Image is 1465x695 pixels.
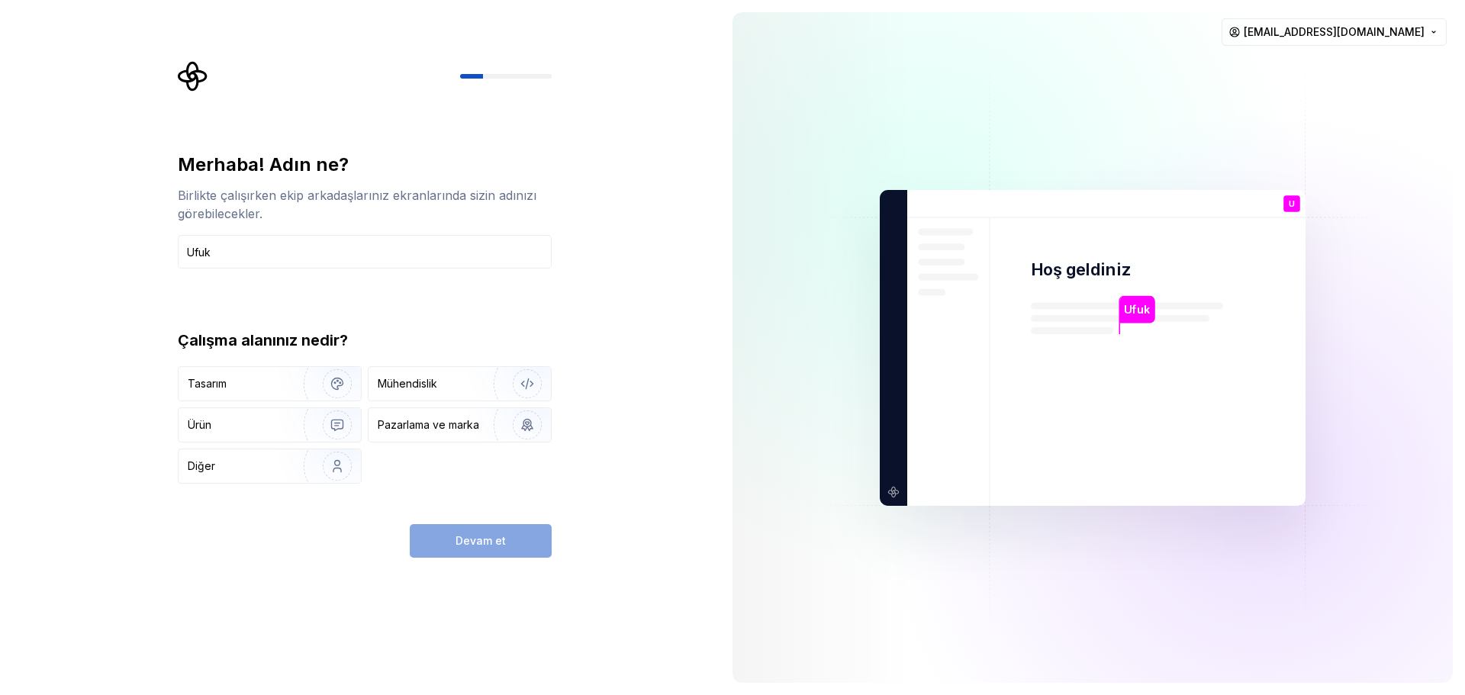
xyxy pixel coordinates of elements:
div: Ürün [188,417,211,433]
div: Birlikte çalışırken ekip arkadaşlarınız ekranlarında sizin adınızı görebilecekler. [178,186,552,223]
p: U [1289,199,1295,208]
div: Tasarım [188,376,227,391]
div: Merhaba! Adın ne? [178,153,552,177]
p: Hoş geldiniz [1031,259,1131,281]
div: Pazarlama ve marka [378,417,479,433]
span: [EMAIL_ADDRESS][DOMAIN_NAME] [1244,24,1425,40]
div: Mühendislik [378,376,437,391]
div: Çalışma alanınız nedir? [178,330,552,351]
p: Ufuk [1124,301,1149,317]
button: [EMAIL_ADDRESS][DOMAIN_NAME] [1222,18,1447,46]
svg: Supernova Logo [178,61,208,92]
div: Diğer [188,459,215,474]
input: Han Solo [178,235,552,269]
